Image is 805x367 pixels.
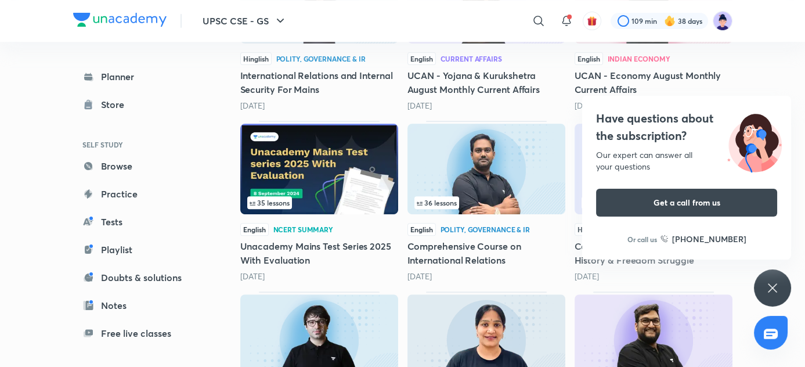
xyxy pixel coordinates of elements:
div: left [247,196,391,209]
h5: UCAN - Economy August Monthly Current Affairs [575,69,732,96]
a: Tests [73,210,208,233]
div: infocontainer [414,196,558,209]
div: 24 days ago [240,271,398,282]
div: Our expert can answer all your questions [596,149,777,172]
div: 14 days ago [575,100,732,111]
a: Notes [73,294,208,317]
a: Practice [73,182,208,206]
div: Comprehensive Course on Modern History & Freedom Struggle [575,121,732,282]
div: left [582,196,725,209]
p: Or call us [627,234,657,244]
div: Store [101,98,131,111]
span: 35 lessons [250,199,290,206]
div: infosection [247,196,391,209]
img: Thumbnail [407,124,565,214]
span: English [407,52,436,65]
div: Comprehensive Course on International Relations [407,121,565,282]
span: English [575,52,603,65]
h6: SELF STUDY [73,135,208,154]
span: English [407,223,436,236]
div: infosection [582,196,725,209]
img: streak [664,15,676,27]
a: Planner [73,65,208,88]
h5: UCAN - Yojana & Kurukshetra August Monthly Current Affairs [407,69,565,96]
img: avatar [587,16,597,26]
a: Playlist [73,238,208,261]
img: Thumbnail [575,124,732,214]
span: 36 lessons [417,199,457,206]
h5: Comprehensive Course on Modern History & Freedom Struggle [575,239,732,267]
h5: Unacademy Mains Test Series 2025 With Evaluation [240,239,398,267]
a: Browse [73,154,208,178]
img: Company Logo [73,13,167,27]
div: 29 days ago [407,271,565,282]
div: left [414,196,558,209]
div: 1 month ago [575,271,732,282]
a: Company Logo [73,13,167,30]
div: Polity, Governance & IR [441,226,530,233]
img: Ravi Chalotra [713,11,732,31]
div: 9 days ago [240,100,398,111]
a: Doubts & solutions [73,266,208,289]
div: Unacademy Mains Test Series 2025 With Evaluation [240,121,398,282]
div: NCERT Summary [273,226,333,233]
h5: International Relations and Internal Security For Mains [240,69,398,96]
h4: Have questions about the subscription? [596,110,777,145]
div: Indian Economy [608,55,670,62]
div: Current Affairs [441,55,502,62]
div: infocontainer [247,196,391,209]
div: infocontainer [582,196,725,209]
button: Get a call from us [596,189,777,217]
img: ttu_illustration_new.svg [718,110,791,172]
h5: Comprehensive Course on International Relations [407,239,565,267]
h6: [PHONE_NUMBER] [672,233,746,245]
a: Store [73,93,208,116]
span: Hinglish [575,223,606,236]
span: English [240,223,269,236]
button: avatar [583,12,601,30]
div: 13 days ago [407,100,565,111]
div: Polity, Governance & IR [276,55,366,62]
a: [PHONE_NUMBER] [660,233,746,245]
span: Hinglish [240,52,272,65]
img: Thumbnail [240,124,398,214]
a: Free live classes [73,322,208,345]
div: infosection [414,196,558,209]
button: UPSC CSE - GS [196,9,294,33]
